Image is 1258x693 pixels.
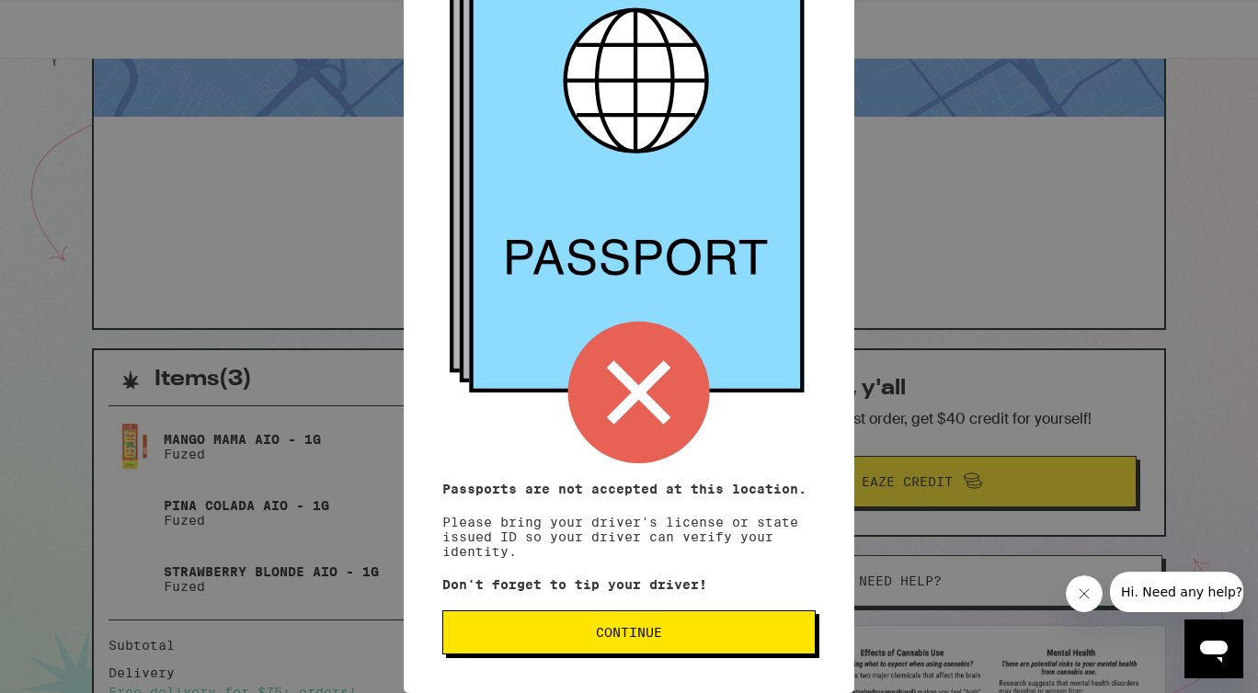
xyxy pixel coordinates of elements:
[442,577,816,592] p: Don't forget to tip your driver!
[1184,619,1243,678] iframe: Button to launch messaging window
[1110,572,1243,612] iframe: Message from company
[442,610,816,654] button: Continue
[442,482,816,559] p: Please bring your driver's license or state issued ID so your driver can verify your identity.
[596,626,662,639] span: Continue
[1066,575,1103,612] iframe: Close message
[442,482,816,496] p: Passports are not accepted at this location.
